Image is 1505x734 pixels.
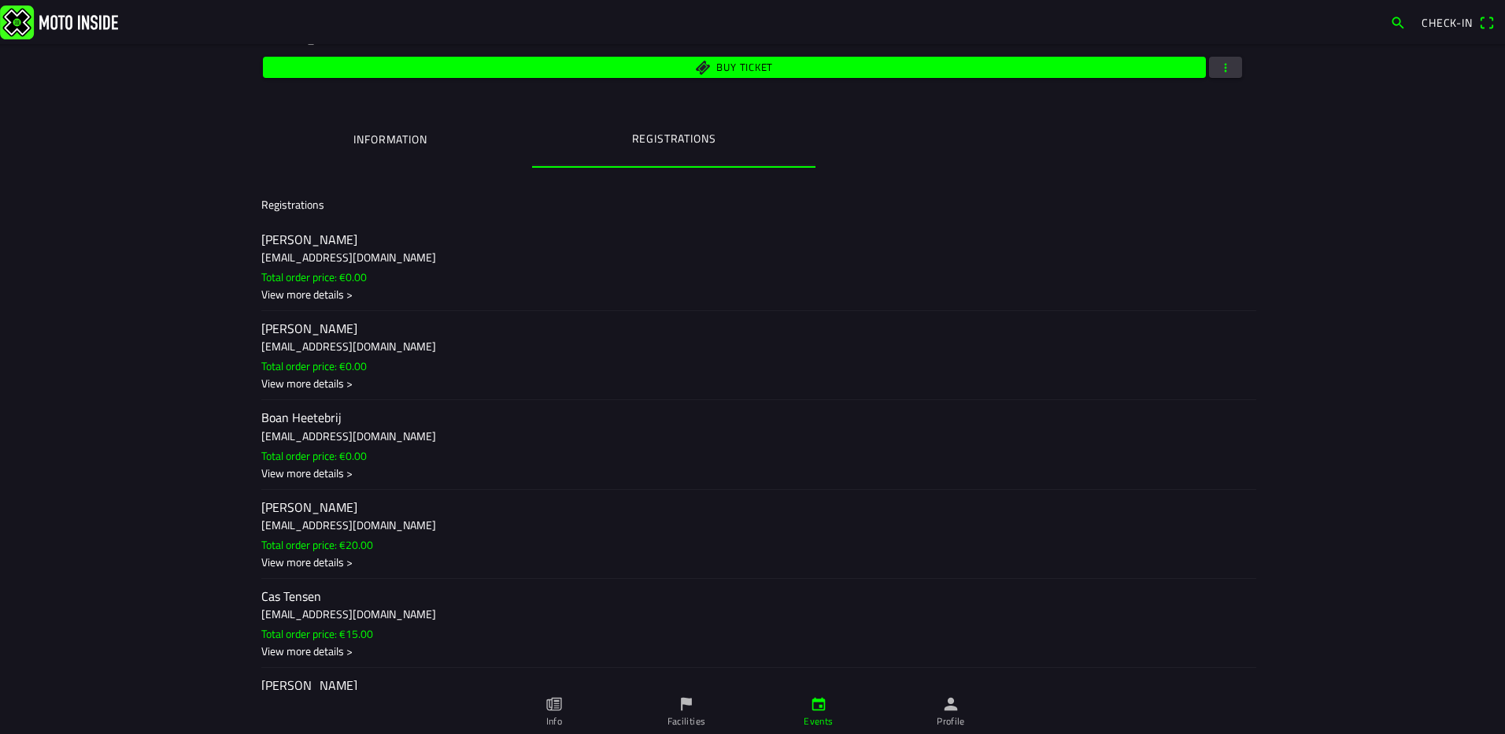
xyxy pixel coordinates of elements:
[261,625,373,642] ion-text: Total order price: €15.00
[716,62,773,72] span: Buy ticket
[261,643,1244,659] div: View more details >
[261,464,1244,480] div: View more details >
[261,554,1244,570] div: View more details >
[804,714,833,728] ion-label: Events
[545,695,563,713] ion-icon: paper
[261,499,1244,514] h2: [PERSON_NAME]
[261,589,1244,604] h2: Cas Tensen
[261,286,1244,302] div: View more details >
[353,131,427,148] ion-label: Information
[261,410,1244,425] h2: Boan Heetebrij
[261,606,1244,622] h3: [EMAIL_ADDRESS][DOMAIN_NAME]
[1422,14,1473,31] span: Check-in
[261,375,1244,391] div: View more details >
[632,130,716,147] ion-label: Registrations
[261,338,1244,354] h3: [EMAIL_ADDRESS][DOMAIN_NAME]
[261,321,1244,336] h2: [PERSON_NAME]
[261,678,1244,693] h2: [PERSON_NAME]
[261,358,367,374] ion-text: Total order price: €0.00
[678,695,695,713] ion-icon: flag
[942,695,960,713] ion-icon: person
[810,695,827,713] ion-icon: calendar
[261,269,367,285] ion-text: Total order price: €0.00
[261,517,1244,533] h3: [EMAIL_ADDRESS][DOMAIN_NAME]
[937,714,965,728] ion-label: Profile
[261,427,1244,443] h3: [EMAIL_ADDRESS][DOMAIN_NAME]
[1414,9,1502,35] a: Check-inqr scanner
[261,232,1244,247] h2: [PERSON_NAME]
[546,714,562,728] ion-label: Info
[261,536,373,553] ion-text: Total order price: €20.00
[1382,9,1414,35] a: search
[261,196,324,213] ion-label: Registrations
[667,714,706,728] ion-label: Facilities
[261,447,367,463] ion-text: Total order price: €0.00
[261,249,1244,265] h3: [EMAIL_ADDRESS][DOMAIN_NAME]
